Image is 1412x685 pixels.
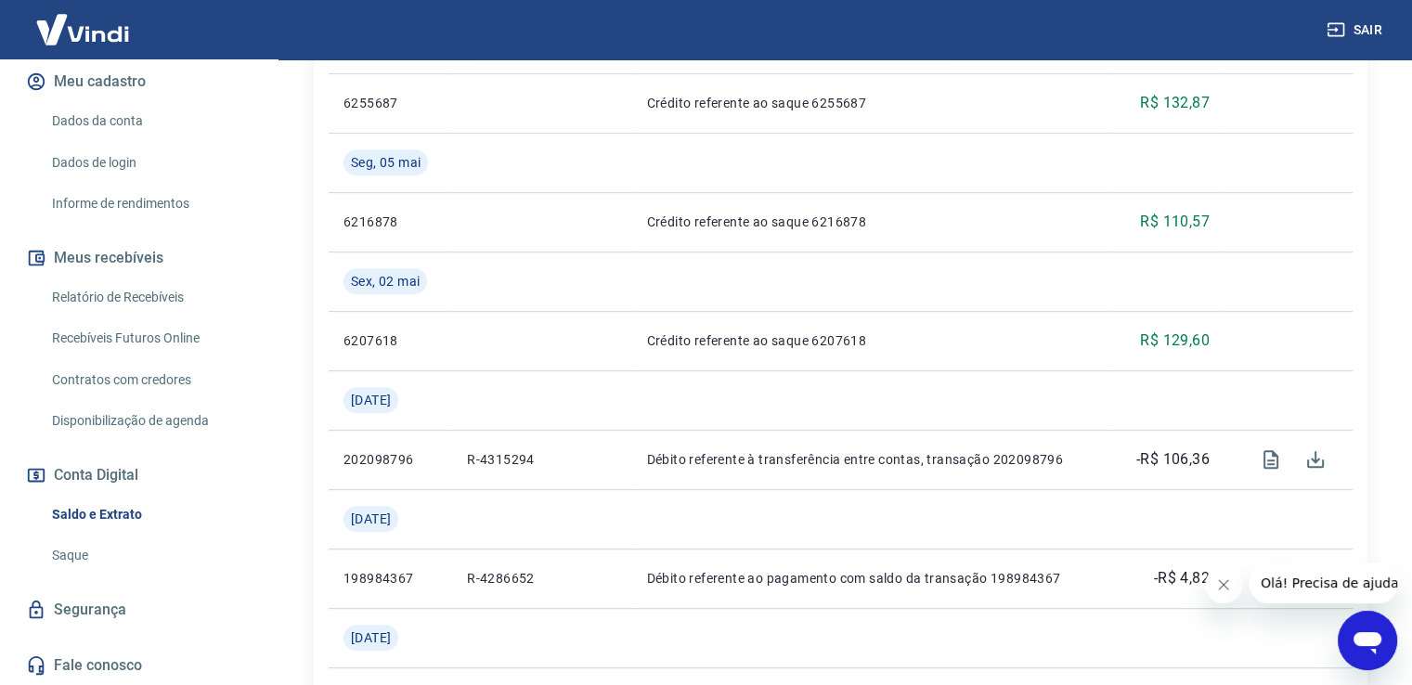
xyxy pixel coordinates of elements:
p: R-4286652 [467,569,616,588]
iframe: Mensagem da empresa [1250,562,1397,603]
p: -R$ 106,36 [1136,448,1210,471]
a: Relatório de Recebíveis [45,278,255,317]
button: Conta Digital [22,455,255,496]
p: 202098796 [343,450,437,469]
p: 6216878 [343,213,437,231]
span: Sex, 02 mai [351,272,420,291]
span: Olá! Precisa de ajuda? [11,13,156,28]
span: [DATE] [351,628,391,647]
img: Vindi [22,1,143,58]
span: Visualizar [1249,556,1293,601]
a: Saque [45,536,255,575]
p: Crédito referente ao saque 6255687 [647,94,1098,112]
a: Disponibilização de agenda [45,402,255,440]
span: Seg, 05 mai [351,153,421,172]
p: R$ 129,60 [1140,330,1210,352]
span: Download [1293,437,1338,482]
span: [DATE] [351,510,391,528]
a: Contratos com credores [45,361,255,399]
a: Dados de login [45,144,255,182]
p: 198984367 [343,569,437,588]
a: Informe de rendimentos [45,185,255,223]
button: Sair [1323,13,1390,47]
span: [DATE] [351,391,391,409]
p: R$ 132,87 [1140,92,1210,114]
a: Dados da conta [45,102,255,140]
p: Crédito referente ao saque 6216878 [647,213,1098,231]
a: Recebíveis Futuros Online [45,319,255,357]
a: Saldo e Extrato [45,496,255,534]
span: Visualizar [1249,437,1293,482]
p: Débito referente ao pagamento com saldo da transação 198984367 [647,569,1098,588]
p: 6255687 [343,94,437,112]
span: Download [1293,556,1338,601]
button: Meu cadastro [22,61,255,102]
button: Meus recebíveis [22,238,255,278]
p: Crédito referente ao saque 6207618 [647,331,1098,350]
p: R$ 110,57 [1140,211,1210,233]
iframe: Botão para abrir a janela de mensagens [1338,611,1397,670]
p: 6207618 [343,331,437,350]
p: -R$ 4,82 [1154,567,1210,589]
p: R-4315294 [467,450,616,469]
p: Débito referente à transferência entre contas, transação 202098796 [647,450,1098,469]
iframe: Fechar mensagem [1205,566,1242,603]
a: Segurança [22,589,255,630]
